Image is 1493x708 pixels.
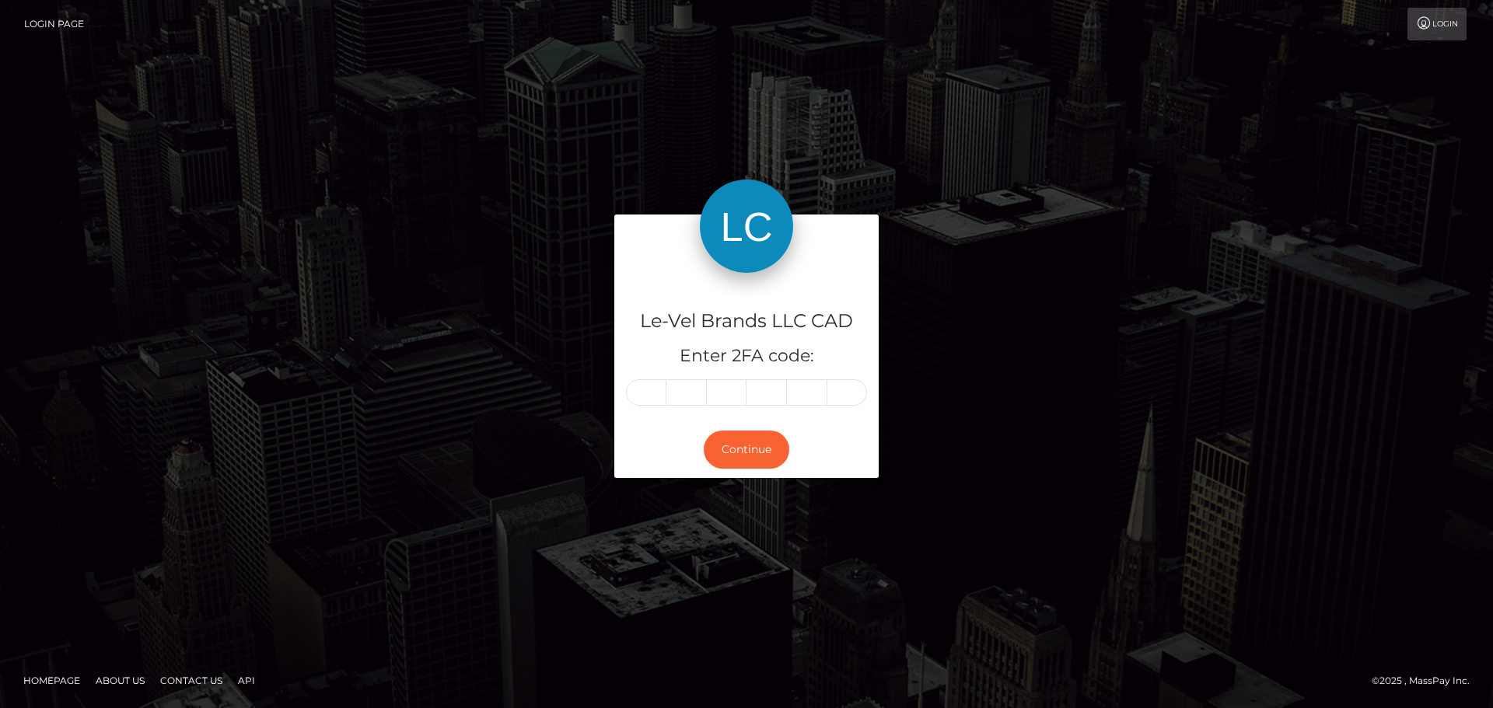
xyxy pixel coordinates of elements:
[232,668,261,692] a: API
[626,344,867,368] h5: Enter 2FA code:
[24,8,84,40] a: Login Page
[704,431,789,469] button: Continue
[89,668,151,692] a: About Us
[1372,672,1481,689] div: © 2025 , MassPay Inc.
[626,308,867,335] h4: Le-Vel Brands LLC CAD
[17,668,86,692] a: Homepage
[1407,8,1467,40] a: Login
[154,668,229,692] a: Contact Us
[700,180,793,273] img: Le-Vel Brands LLC CAD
